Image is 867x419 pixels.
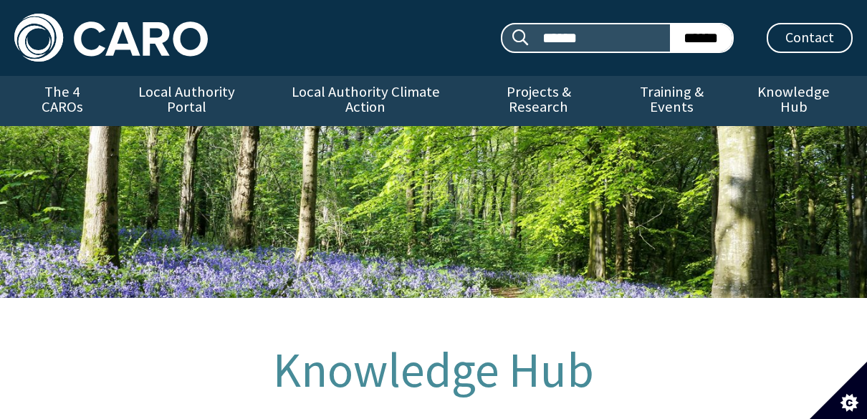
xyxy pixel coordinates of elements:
h1: Knowledge Hub [86,344,781,397]
a: Local Authority Climate Action [263,76,467,126]
a: The 4 CAROs [14,76,110,126]
a: Contact [767,23,853,53]
a: Knowledge Hub [735,76,853,126]
a: Training & Events [609,76,734,126]
img: Caro logo [14,14,208,62]
button: Set cookie preferences [810,362,867,419]
a: Local Authority Portal [110,76,263,126]
a: Projects & Research [468,76,610,126]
